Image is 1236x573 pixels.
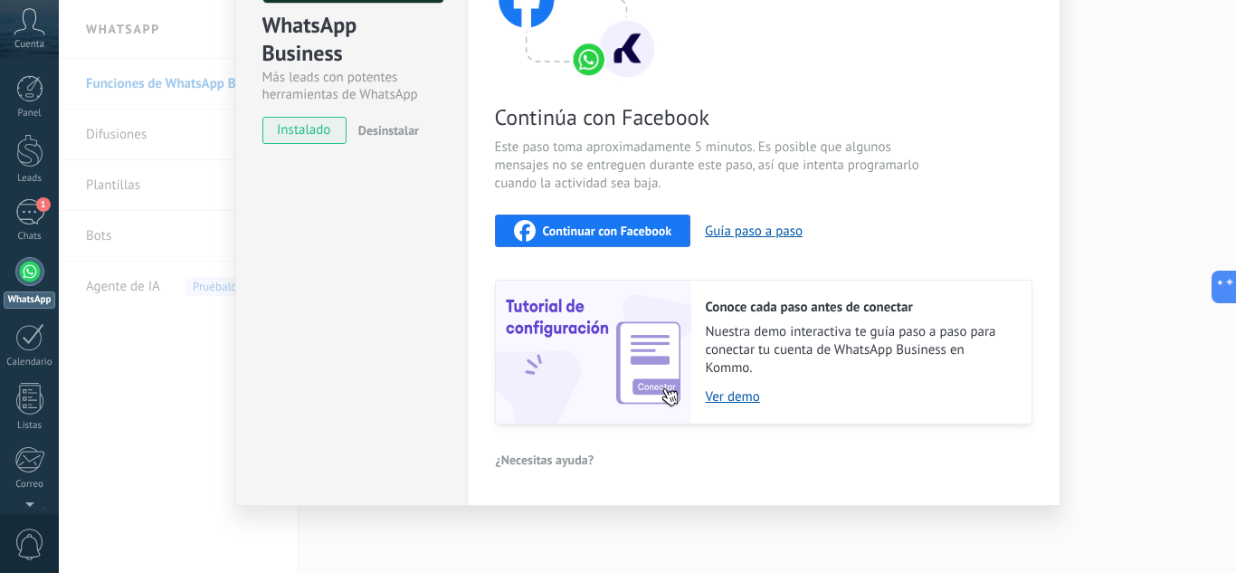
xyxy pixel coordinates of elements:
[495,103,926,131] span: Continúa con Facebook
[495,446,595,473] button: ¿Necesitas ayuda?
[4,357,56,368] div: Calendario
[36,197,51,212] span: 1
[358,122,419,138] span: Desinstalar
[4,231,56,243] div: Chats
[706,388,1013,406] a: Ver demo
[4,420,56,432] div: Listas
[4,291,55,309] div: WhatsApp
[4,108,56,119] div: Panel
[262,69,441,103] div: Más leads con potentes herramientas de WhatsApp
[705,223,803,240] button: Guía paso a paso
[351,117,419,144] button: Desinstalar
[543,224,672,237] span: Continuar con Facebook
[706,323,1013,377] span: Nuestra demo interactiva te guía paso a paso para conectar tu cuenta de WhatsApp Business en Kommo.
[263,117,346,144] span: instalado
[496,454,594,466] span: ¿Necesitas ayuda?
[4,173,56,185] div: Leads
[706,299,1013,316] h2: Conoce cada paso antes de conectar
[262,11,441,69] div: WhatsApp Business
[14,39,44,51] span: Cuenta
[495,215,691,247] button: Continuar con Facebook
[495,138,926,193] span: Este paso toma aproximadamente 5 minutos. Es posible que algunos mensajes no se entreguen durante...
[4,479,56,491] div: Correo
